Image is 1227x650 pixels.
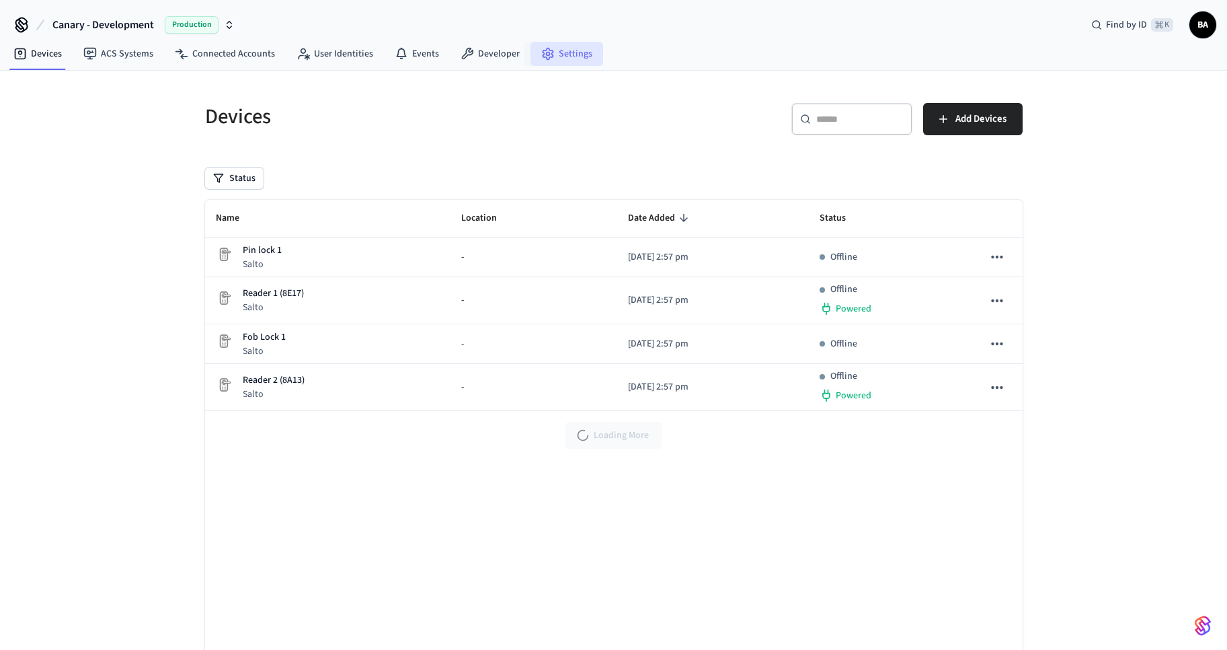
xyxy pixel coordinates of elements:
[243,330,286,345] p: Fob Lock 1
[461,380,464,394] span: -
[216,377,232,393] img: Placeholder Lock Image
[243,244,282,258] p: Pin lock 1
[628,293,798,308] p: [DATE] 2:57 pm
[461,293,464,308] span: -
[243,287,304,301] p: Reader 1 (8E17)
[216,208,257,229] span: Name
[3,42,73,66] a: Devices
[628,337,798,351] p: [DATE] 2:57 pm
[820,208,863,229] span: Status
[830,337,857,351] p: Offline
[164,42,286,66] a: Connected Accounts
[530,42,603,66] a: Settings
[836,389,871,402] span: Powered
[1195,615,1211,637] img: SeamLogoGradient.69752ec5.svg
[243,373,305,388] p: Reader 2 (8A13)
[1189,11,1216,38] button: BA
[165,16,219,34] span: Production
[286,42,384,66] a: User Identities
[205,168,264,189] button: Status
[628,208,692,229] span: Date Added
[205,200,1023,411] table: sticky table
[384,42,450,66] a: Events
[1191,13,1215,37] span: BA
[205,103,606,131] h5: Devices
[461,337,464,351] span: -
[216,246,232,262] img: Placeholder Lock Image
[243,301,304,314] p: Salto
[216,333,232,349] img: Placeholder Lock Image
[52,17,154,33] span: Canary - Development
[461,208,514,229] span: Location
[73,42,164,66] a: ACS Systems
[830,283,857,297] p: Offline
[830,369,857,384] p: Offline
[923,103,1023,135] button: Add Devices
[836,302,871,316] span: Powered
[830,250,857,264] p: Offline
[955,110,1006,128] span: Add Devices
[450,42,530,66] a: Developer
[243,258,282,271] p: Salto
[243,345,286,358] p: Salto
[461,250,464,264] span: -
[243,388,305,401] p: Salto
[216,290,232,306] img: Placeholder Lock Image
[628,250,798,264] p: [DATE] 2:57 pm
[628,380,798,394] p: [DATE] 2:57 pm
[1080,13,1184,37] div: Find by ID⌘ K
[1106,18,1147,32] span: Find by ID
[1151,18,1173,32] span: ⌘ K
